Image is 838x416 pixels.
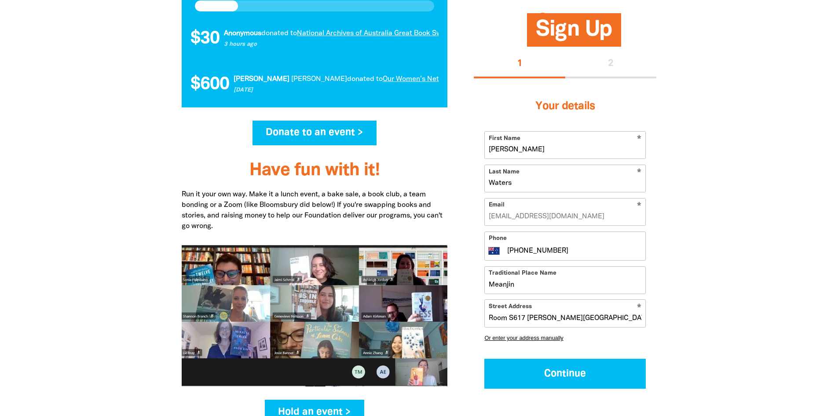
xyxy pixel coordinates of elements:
[223,40,449,49] p: 3 hours ago
[190,25,439,53] div: Donation stream
[190,70,439,99] div: Donation stream
[474,50,565,78] button: Stage 1
[233,86,492,95] p: [DATE]
[252,121,377,145] a: Donate to an event >
[536,20,612,47] span: Sign Up
[484,89,646,124] h3: Your details
[484,335,646,342] button: Or enter your address manually
[223,30,260,37] em: Anonymous
[189,30,218,48] span: $30
[382,76,492,82] a: Our Women’s Network Book Swap
[296,30,449,37] a: National Archives of Australia Great Book Swap
[260,30,296,37] span: donated to
[484,359,646,389] button: Continue
[249,162,380,179] span: Have fun with it!
[190,76,228,93] span: $600
[290,76,346,82] em: [PERSON_NAME]
[346,76,382,82] span: donated to
[182,189,448,232] p: Run it your own way. Make it a lunch event, a bake sale, a book club, a team bonding or a Zoom (l...
[233,76,289,82] em: [PERSON_NAME]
